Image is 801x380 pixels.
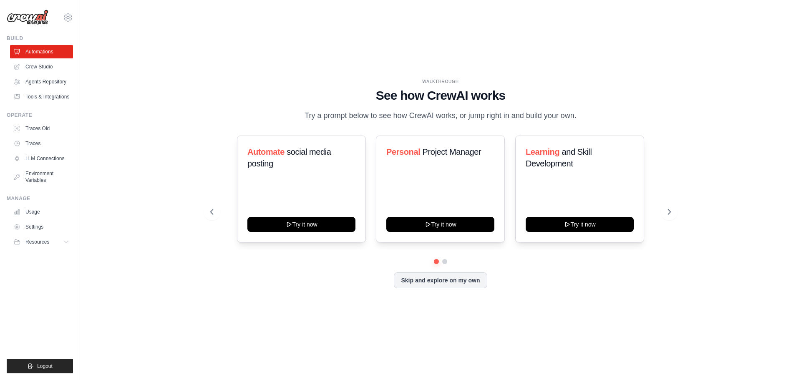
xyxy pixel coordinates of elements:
a: Tools & Integrations [10,90,73,103]
a: Environment Variables [10,167,73,187]
span: Personal [386,147,420,156]
button: Try it now [247,217,355,232]
a: LLM Connections [10,152,73,165]
span: and Skill Development [526,147,592,168]
button: Logout [7,359,73,373]
div: Build [7,35,73,42]
button: Try it now [386,217,494,232]
a: Traces Old [10,122,73,135]
a: Settings [10,220,73,234]
span: Automate [247,147,285,156]
span: Project Manager [423,147,481,156]
span: Logout [37,363,53,370]
div: Operate [7,112,73,118]
span: social media posting [247,147,331,168]
a: Agents Repository [10,75,73,88]
button: Try it now [526,217,634,232]
span: Learning [526,147,559,156]
button: Resources [10,235,73,249]
a: Usage [10,205,73,219]
a: Traces [10,137,73,150]
a: Crew Studio [10,60,73,73]
button: Skip and explore on my own [394,272,487,288]
div: WALKTHROUGH [210,78,671,85]
a: Automations [10,45,73,58]
div: Manage [7,195,73,202]
h1: See how CrewAI works [210,88,671,103]
img: Logo [7,10,48,25]
p: Try a prompt below to see how CrewAI works, or jump right in and build your own. [300,110,581,122]
span: Resources [25,239,49,245]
